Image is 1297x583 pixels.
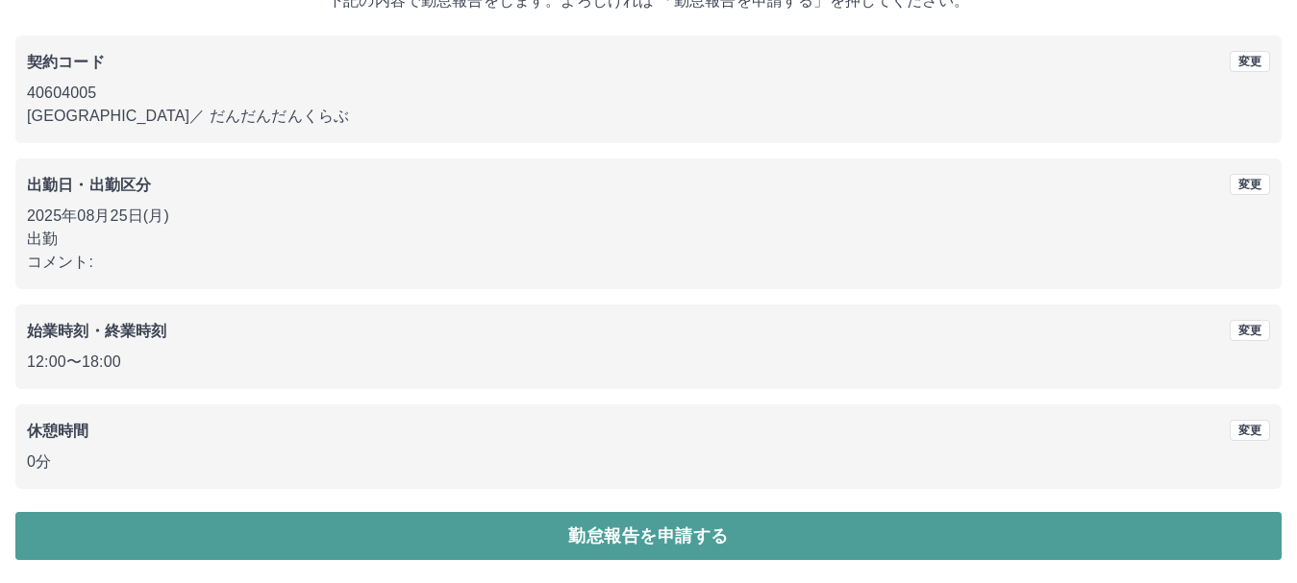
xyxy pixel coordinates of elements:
[1230,51,1270,72] button: 変更
[27,450,1270,474] p: 0分
[27,205,1270,228] p: 2025年08月25日(月)
[1230,420,1270,441] button: 変更
[27,228,1270,251] p: 出勤
[15,512,1282,560] button: 勤怠報告を申請する
[27,251,1270,274] p: コメント:
[27,105,1270,128] p: [GEOGRAPHIC_DATA] ／ だんだんだんくらぶ
[1230,320,1270,341] button: 変更
[27,177,151,193] b: 出勤日・出勤区分
[27,54,105,70] b: 契約コード
[27,82,1270,105] p: 40604005
[27,423,89,439] b: 休憩時間
[27,351,1270,374] p: 12:00 〜 18:00
[1230,174,1270,195] button: 変更
[27,323,166,339] b: 始業時刻・終業時刻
